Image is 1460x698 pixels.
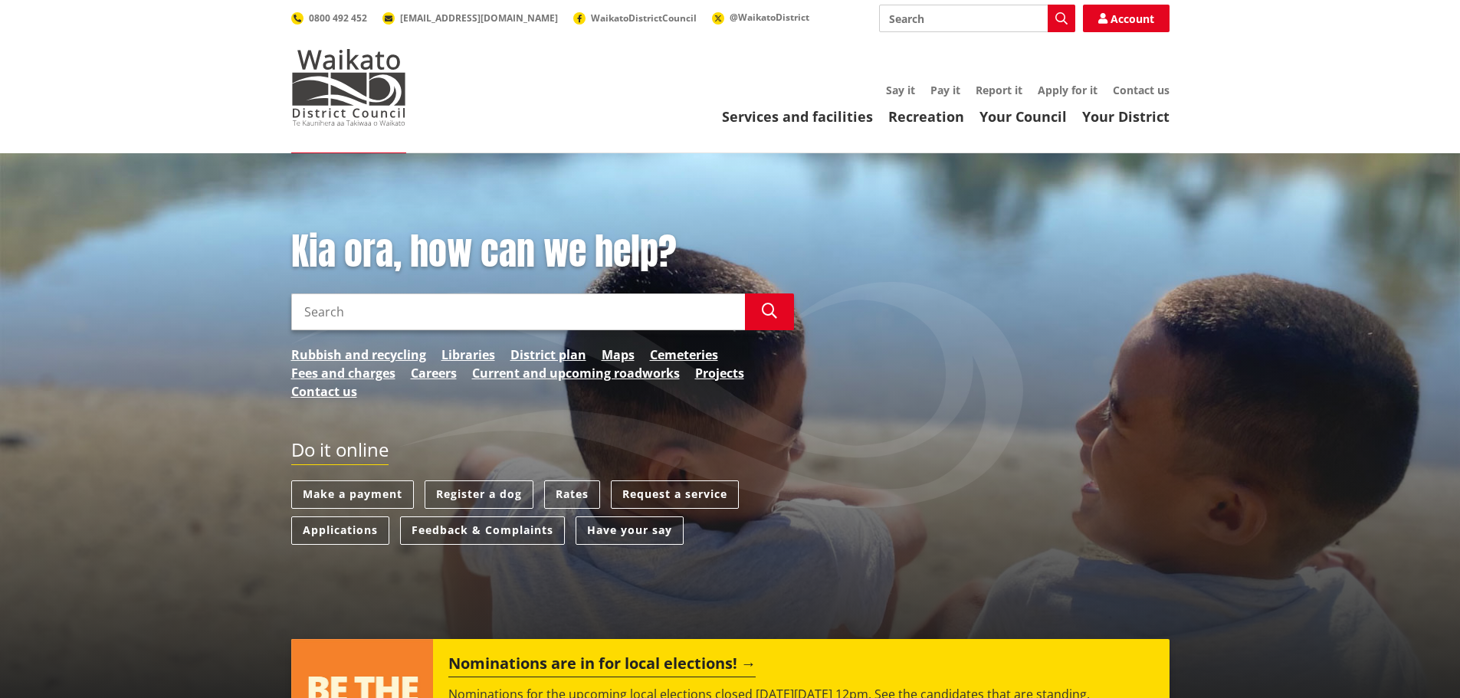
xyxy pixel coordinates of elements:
[611,480,739,509] a: Request a service
[411,364,457,382] a: Careers
[544,480,600,509] a: Rates
[291,439,389,466] h2: Do it online
[1113,83,1170,97] a: Contact us
[291,293,745,330] input: Search input
[591,11,697,25] span: WaikatoDistrictCouncil
[1038,83,1097,97] a: Apply for it
[291,346,426,364] a: Rubbish and recycling
[382,11,558,25] a: [EMAIL_ADDRESS][DOMAIN_NAME]
[979,107,1067,126] a: Your Council
[400,516,565,545] a: Feedback & Complaints
[291,11,367,25] a: 0800 492 452
[291,364,395,382] a: Fees and charges
[976,83,1022,97] a: Report it
[291,382,357,401] a: Contact us
[573,11,697,25] a: WaikatoDistrictCouncil
[472,364,680,382] a: Current and upcoming roadworks
[730,11,809,24] span: @WaikatoDistrict
[291,480,414,509] a: Make a payment
[425,480,533,509] a: Register a dog
[722,107,873,126] a: Services and facilities
[441,346,495,364] a: Libraries
[291,49,406,126] img: Waikato District Council - Te Kaunihera aa Takiwaa o Waikato
[879,5,1075,32] input: Search input
[695,364,744,382] a: Projects
[602,346,635,364] a: Maps
[510,346,586,364] a: District plan
[1082,107,1170,126] a: Your District
[291,230,794,274] h1: Kia ora, how can we help?
[400,11,558,25] span: [EMAIL_ADDRESS][DOMAIN_NAME]
[576,516,684,545] a: Have your say
[291,516,389,545] a: Applications
[1083,5,1170,32] a: Account
[448,654,756,677] h2: Nominations are in for local elections!
[886,83,915,97] a: Say it
[930,83,960,97] a: Pay it
[712,11,809,24] a: @WaikatoDistrict
[309,11,367,25] span: 0800 492 452
[888,107,964,126] a: Recreation
[650,346,718,364] a: Cemeteries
